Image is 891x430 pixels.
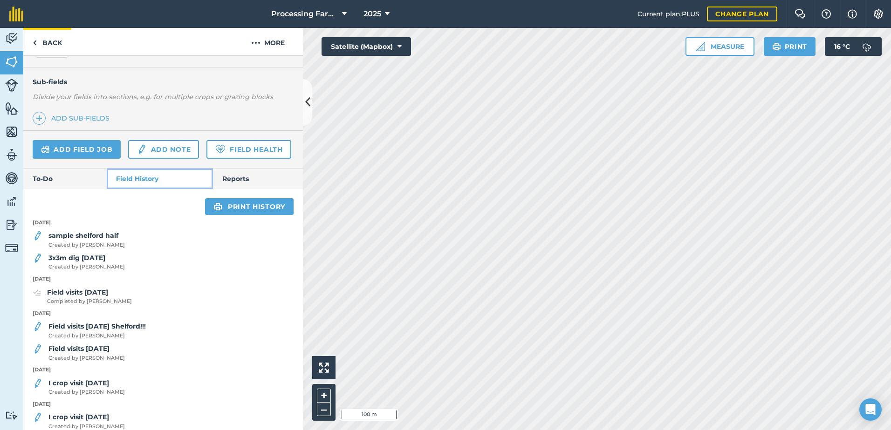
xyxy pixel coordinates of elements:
[41,144,50,155] img: svg+xml;base64,PD94bWwgdmVyc2lvbj0iMS4wIiBlbmNvZGluZz0idXRmLTgiPz4KPCEtLSBHZW5lcmF0b3I6IEFkb2JlIE...
[23,28,71,55] a: Back
[764,37,816,56] button: Print
[48,231,118,240] strong: sample shelford half
[48,388,125,396] span: Created by [PERSON_NAME]
[363,8,381,20] span: 2025
[23,77,303,87] h4: Sub-fields
[33,230,125,249] a: sample shelford halfCreated by [PERSON_NAME]
[213,201,222,212] img: svg+xml;base64,PHN2ZyB4bWxucz0iaHR0cDovL3d3dy53My5vcmcvMjAwMC9zdmciIHdpZHRoPSIxOSIgaGVpZ2h0PSIyNC...
[271,8,338,20] span: Processing Farms
[48,322,146,330] strong: Field visits [DATE] Shelford!!!
[128,140,199,159] a: Add note
[834,37,850,56] span: 16 ° C
[5,242,18,255] img: svg+xml;base64,PD94bWwgdmVyc2lvbj0iMS4wIiBlbmNvZGluZz0idXRmLTgiPz4KPCEtLSBHZW5lcmF0b3I6IEFkb2JlIE...
[5,411,18,420] img: svg+xml;base64,PD94bWwgdmVyc2lvbj0iMS4wIiBlbmNvZGluZz0idXRmLTgiPz4KPCEtLSBHZW5lcmF0b3I6IEFkb2JlIE...
[33,321,146,340] a: Field visits [DATE] Shelford!!!Created by [PERSON_NAME]
[5,195,18,208] img: svg+xml;base64,PD94bWwgdmVyc2lvbj0iMS4wIiBlbmNvZGluZz0idXRmLTgiPz4KPCEtLSBHZW5lcmF0b3I6IEFkb2JlIE...
[5,55,18,69] img: svg+xml;base64,PHN2ZyB4bWxucz0iaHR0cDovL3d3dy53My5vcmcvMjAwMC9zdmciIHdpZHRoPSI1NiIgaGVpZ2h0PSI2MC...
[772,41,781,52] img: svg+xml;base64,PHN2ZyB4bWxucz0iaHR0cDovL3d3dy53My5vcmcvMjAwMC9zdmciIHdpZHRoPSIxOSIgaGVpZ2h0PSIyNC...
[5,79,18,92] img: svg+xml;base64,PD94bWwgdmVyc2lvbj0iMS4wIiBlbmNvZGluZz0idXRmLTgiPz4KPCEtLSBHZW5lcmF0b3I6IEFkb2JlIE...
[23,219,303,227] p: [DATE]
[48,344,110,353] strong: Field visits [DATE]
[873,9,884,19] img: A cog icon
[857,37,876,56] img: svg+xml;base64,PD94bWwgdmVyc2lvbj0iMS4wIiBlbmNvZGluZz0idXRmLTgiPz4KPCEtLSBHZW5lcmF0b3I6IEFkb2JlIE...
[47,297,132,306] span: Completed by [PERSON_NAME]
[23,275,303,283] p: [DATE]
[48,354,125,363] span: Created by [PERSON_NAME]
[137,144,147,155] img: svg+xml;base64,PD94bWwgdmVyc2lvbj0iMS4wIiBlbmNvZGluZz0idXRmLTgiPz4KPCEtLSBHZW5lcmF0b3I6IEFkb2JlIE...
[23,168,107,189] a: To-Do
[707,7,777,21] a: Change plan
[213,168,303,189] a: Reports
[205,198,294,215] a: Print history
[33,378,43,389] img: svg+xml;base64,PD94bWwgdmVyc2lvbj0iMS4wIiBlbmNvZGluZz0idXRmLTgiPz4KPCEtLSBHZW5lcmF0b3I6IEFkb2JlIE...
[5,148,18,162] img: svg+xml;base64,PD94bWwgdmVyc2lvbj0iMS4wIiBlbmNvZGluZz0idXRmLTgiPz4KPCEtLSBHZW5lcmF0b3I6IEFkb2JlIE...
[825,37,882,56] button: 16 °C
[5,32,18,46] img: svg+xml;base64,PD94bWwgdmVyc2lvbj0iMS4wIiBlbmNvZGluZz0idXRmLTgiPz4KPCEtLSBHZW5lcmF0b3I6IEFkb2JlIE...
[322,37,411,56] button: Satellite (Mapbox)
[5,101,18,115] img: svg+xml;base64,PHN2ZyB4bWxucz0iaHR0cDovL3d3dy53My5vcmcvMjAwMC9zdmciIHdpZHRoPSI1NiIgaGVpZ2h0PSI2MC...
[48,379,109,387] strong: I crop visit [DATE]
[23,400,303,409] p: [DATE]
[33,287,132,306] a: Field visits [DATE]Completed by [PERSON_NAME]
[317,389,331,403] button: +
[848,8,857,20] img: svg+xml;base64,PHN2ZyB4bWxucz0iaHR0cDovL3d3dy53My5vcmcvMjAwMC9zdmciIHdpZHRoPSIxNyIgaGVpZ2h0PSIxNy...
[637,9,699,19] span: Current plan : PLUS
[795,9,806,19] img: Two speech bubbles overlapping with the left bubble in the forefront
[5,125,18,139] img: svg+xml;base64,PHN2ZyB4bWxucz0iaHR0cDovL3d3dy53My5vcmcvMjAwMC9zdmciIHdpZHRoPSI1NiIgaGVpZ2h0PSI2MC...
[33,140,121,159] a: Add field job
[821,9,832,19] img: A question mark icon
[5,171,18,185] img: svg+xml;base64,PD94bWwgdmVyc2lvbj0iMS4wIiBlbmNvZGluZz0idXRmLTgiPz4KPCEtLSBHZW5lcmF0b3I6IEFkb2JlIE...
[859,398,882,421] div: Open Intercom Messenger
[47,288,108,296] strong: Field visits [DATE]
[33,253,43,264] img: svg+xml;base64,PD94bWwgdmVyc2lvbj0iMS4wIiBlbmNvZGluZz0idXRmLTgiPz4KPCEtLSBHZW5lcmF0b3I6IEFkb2JlIE...
[33,253,125,271] a: 3x3m dig [DATE]Created by [PERSON_NAME]
[48,332,146,340] span: Created by [PERSON_NAME]
[33,378,125,396] a: I crop visit [DATE]Created by [PERSON_NAME]
[33,412,43,423] img: svg+xml;base64,PD94bWwgdmVyc2lvbj0iMS4wIiBlbmNvZGluZz0idXRmLTgiPz4KPCEtLSBHZW5lcmF0b3I6IEFkb2JlIE...
[48,263,125,271] span: Created by [PERSON_NAME]
[206,140,291,159] a: Field Health
[33,230,43,242] img: svg+xml;base64,PD94bWwgdmVyc2lvbj0iMS4wIiBlbmNvZGluZz0idXRmLTgiPz4KPCEtLSBHZW5lcmF0b3I6IEFkb2JlIE...
[33,37,37,48] img: svg+xml;base64,PHN2ZyB4bWxucz0iaHR0cDovL3d3dy53My5vcmcvMjAwMC9zdmciIHdpZHRoPSI5IiBoZWlnaHQ9IjI0Ii...
[33,321,43,332] img: svg+xml;base64,PD94bWwgdmVyc2lvbj0iMS4wIiBlbmNvZGluZz0idXRmLTgiPz4KPCEtLSBHZW5lcmF0b3I6IEFkb2JlIE...
[48,241,125,249] span: Created by [PERSON_NAME]
[696,42,705,51] img: Ruler icon
[48,254,105,262] strong: 3x3m dig [DATE]
[33,343,43,355] img: svg+xml;base64,PD94bWwgdmVyc2lvbj0iMS4wIiBlbmNvZGluZz0idXRmLTgiPz4KPCEtLSBHZW5lcmF0b3I6IEFkb2JlIE...
[107,168,212,189] a: Field History
[685,37,754,56] button: Measure
[33,93,273,101] em: Divide your fields into sections, e.g. for multiple crops or grazing blocks
[233,28,303,55] button: More
[36,113,42,124] img: svg+xml;base64,PHN2ZyB4bWxucz0iaHR0cDovL3d3dy53My5vcmcvMjAwMC9zdmciIHdpZHRoPSIxNCIgaGVpZ2h0PSIyNC...
[317,403,331,416] button: –
[319,363,329,373] img: Four arrows, one pointing top left, one top right, one bottom right and the last bottom left
[33,343,125,362] a: Field visits [DATE]Created by [PERSON_NAME]
[33,112,113,125] a: Add sub-fields
[23,366,303,374] p: [DATE]
[48,413,109,421] strong: I crop visit [DATE]
[23,309,303,318] p: [DATE]
[251,37,260,48] img: svg+xml;base64,PHN2ZyB4bWxucz0iaHR0cDovL3d3dy53My5vcmcvMjAwMC9zdmciIHdpZHRoPSIyMCIgaGVpZ2h0PSIyNC...
[33,287,41,298] img: svg+xml;base64,PD94bWwgdmVyc2lvbj0iMS4wIiBlbmNvZGluZz0idXRmLTgiPz4KPCEtLSBHZW5lcmF0b3I6IEFkb2JlIE...
[5,218,18,232] img: svg+xml;base64,PD94bWwgdmVyc2lvbj0iMS4wIiBlbmNvZGluZz0idXRmLTgiPz4KPCEtLSBHZW5lcmF0b3I6IEFkb2JlIE...
[9,7,23,21] img: fieldmargin Logo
